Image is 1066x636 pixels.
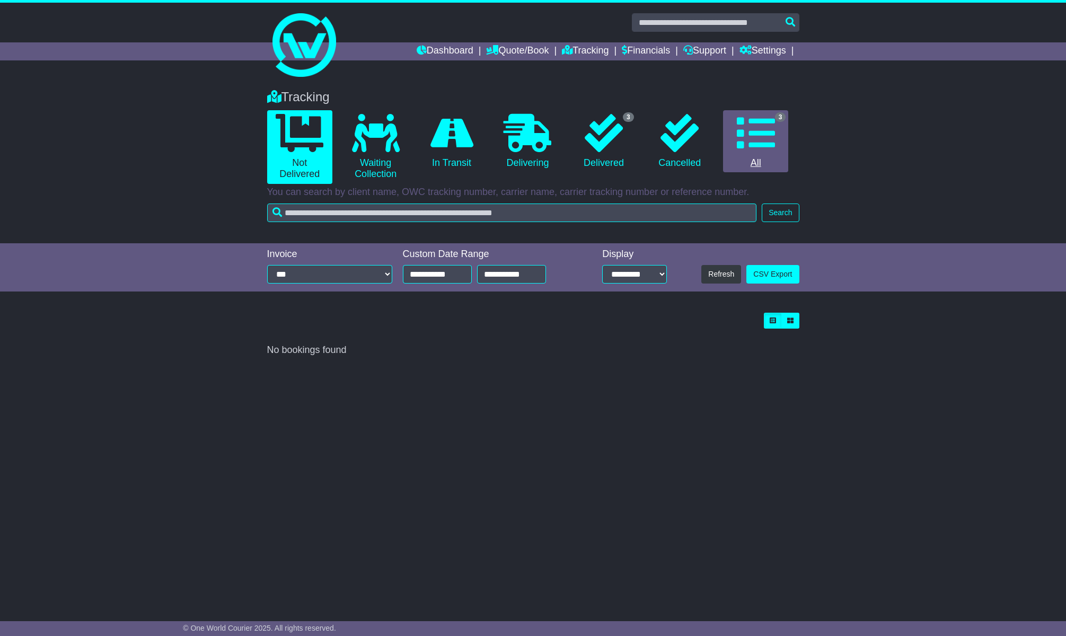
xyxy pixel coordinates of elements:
div: Display [602,249,667,260]
a: Settings [739,42,786,60]
a: Quote/Book [486,42,549,60]
a: Waiting Collection [343,110,408,184]
a: CSV Export [746,265,799,284]
p: You can search by client name, OWC tracking number, carrier name, carrier tracking number or refe... [267,187,799,198]
a: Support [683,42,726,60]
a: Cancelled [647,110,712,173]
span: 3 [623,112,634,122]
a: Not Delivered [267,110,332,184]
a: 3 All [723,110,788,173]
span: 3 [775,112,786,122]
button: Search [762,204,799,222]
a: Delivering [495,110,560,173]
a: Financials [622,42,670,60]
a: Tracking [562,42,609,60]
a: Dashboard [417,42,473,60]
div: Invoice [267,249,392,260]
div: Custom Date Range [403,249,573,260]
button: Refresh [701,265,741,284]
div: No bookings found [267,344,799,356]
div: Tracking [262,90,805,105]
a: In Transit [419,110,484,173]
a: 3 Delivered [571,110,636,173]
span: © One World Courier 2025. All rights reserved. [183,624,336,632]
